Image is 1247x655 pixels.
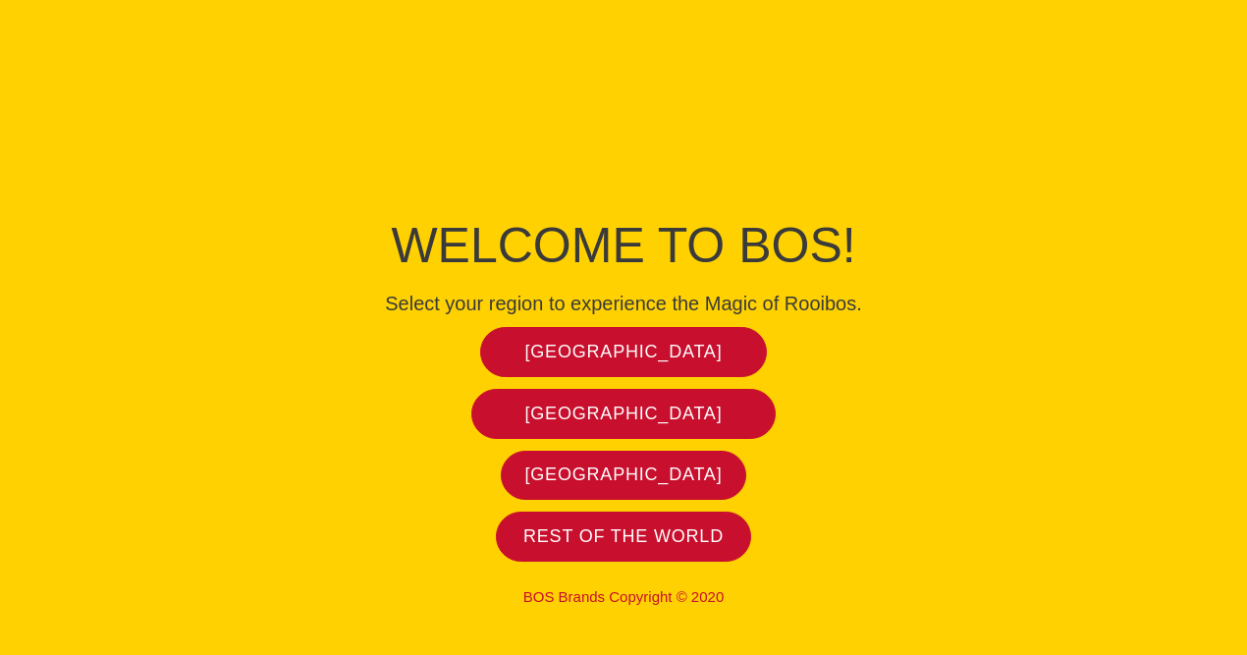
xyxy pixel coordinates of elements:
span: [GEOGRAPHIC_DATA] [525,341,723,363]
a: [GEOGRAPHIC_DATA] [471,389,777,439]
span: [GEOGRAPHIC_DATA] [525,403,723,425]
a: Rest of the world [496,512,751,562]
img: Bos Brands [550,42,697,190]
a: [GEOGRAPHIC_DATA] [480,327,768,377]
span: Rest of the world [523,525,724,548]
span: [GEOGRAPHIC_DATA] [525,464,723,486]
h4: Select your region to experience the Magic of Rooibos. [182,292,1065,315]
p: BOS Brands Copyright © 2020 [182,588,1065,606]
h1: Welcome to BOS! [182,211,1065,280]
a: [GEOGRAPHIC_DATA] [501,451,746,501]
